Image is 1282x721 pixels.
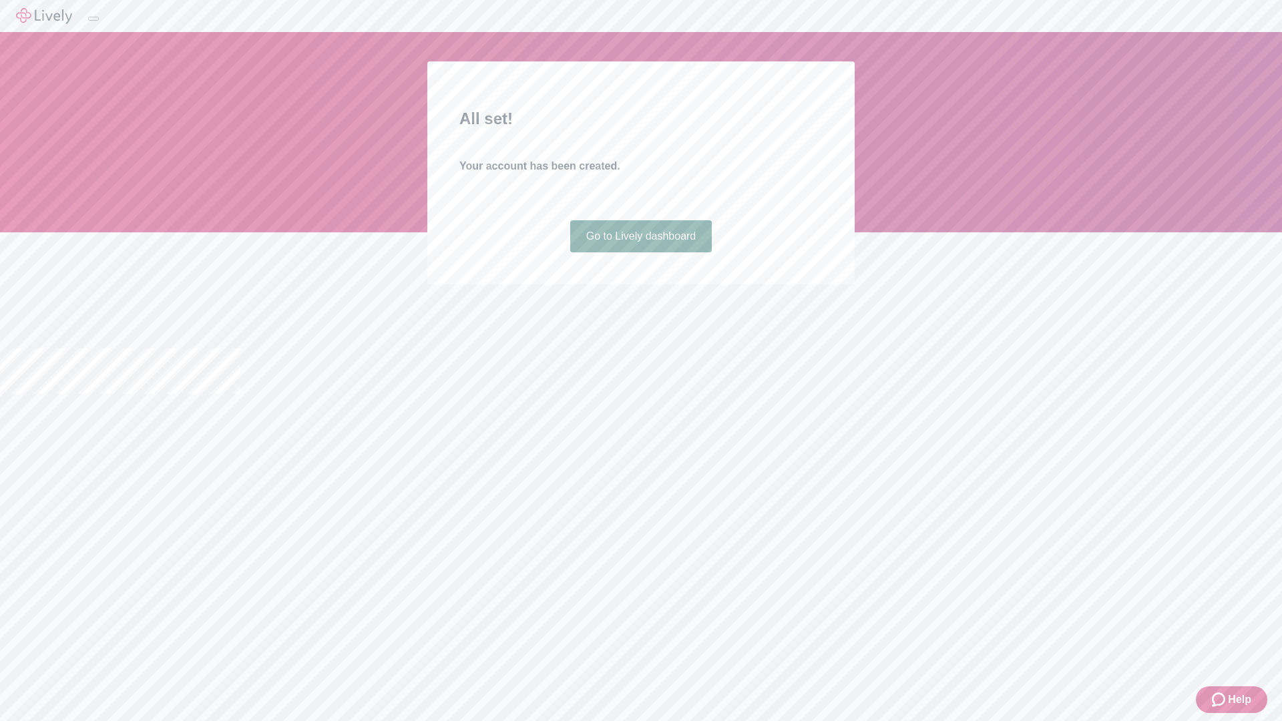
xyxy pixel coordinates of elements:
[1196,686,1267,713] button: Zendesk support iconHelp
[459,107,823,131] h2: All set!
[16,8,72,24] img: Lively
[88,17,99,21] button: Log out
[459,158,823,174] h4: Your account has been created.
[1212,692,1228,708] svg: Zendesk support icon
[1228,692,1251,708] span: Help
[570,220,712,252] a: Go to Lively dashboard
